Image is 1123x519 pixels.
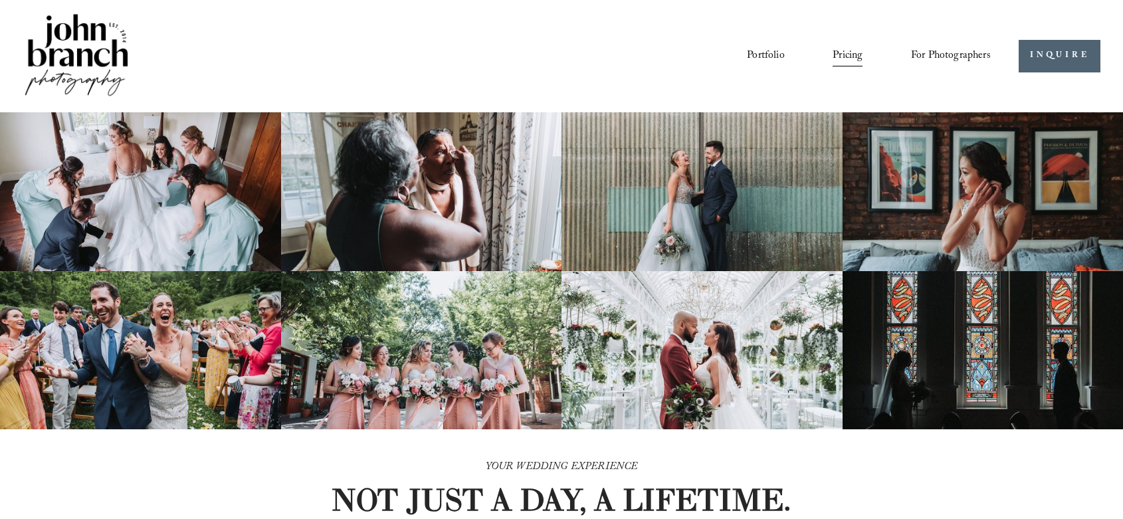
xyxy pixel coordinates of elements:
[561,271,843,430] img: Bride and groom standing in an elegant greenhouse with chandeliers and lush greenery.
[281,271,562,430] img: A bride and four bridesmaids in pink dresses, holding bouquets with pink and white flowers, smili...
[561,112,843,271] img: A bride and groom standing together, laughing, with the bride holding a bouquet in front of a cor...
[911,46,991,66] span: For Photographers
[23,11,130,101] img: John Branch IV Photography
[281,112,562,271] img: Woman applying makeup to another woman near a window with floral curtains and autumn flowers.
[1019,40,1100,72] a: INQUIRE
[486,459,638,476] em: YOUR WEDDING EXPERIENCE
[747,45,784,67] a: Portfolio
[331,480,791,519] strong: NOT JUST A DAY, A LIFETIME.
[833,45,863,67] a: Pricing
[911,45,991,67] a: folder dropdown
